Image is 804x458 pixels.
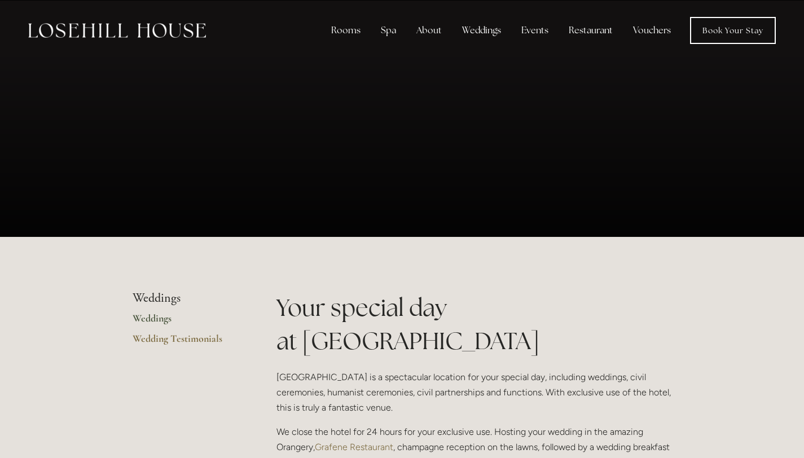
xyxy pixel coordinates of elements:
li: Weddings [133,291,240,306]
div: Rooms [322,19,370,42]
img: Losehill House [28,23,206,38]
a: Vouchers [624,19,680,42]
a: Grafene Restaurant [315,442,393,452]
a: Weddings [133,312,240,332]
a: Wedding Testimonials [133,332,240,353]
h1: Your special day at [GEOGRAPHIC_DATA] [276,291,672,358]
div: About [407,19,451,42]
p: [GEOGRAPHIC_DATA] is a spectacular location for your special day, including weddings, civil cerem... [276,369,672,416]
a: Book Your Stay [690,17,776,44]
div: Restaurant [560,19,622,42]
div: Spa [372,19,405,42]
div: Weddings [453,19,510,42]
div: Events [512,19,557,42]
